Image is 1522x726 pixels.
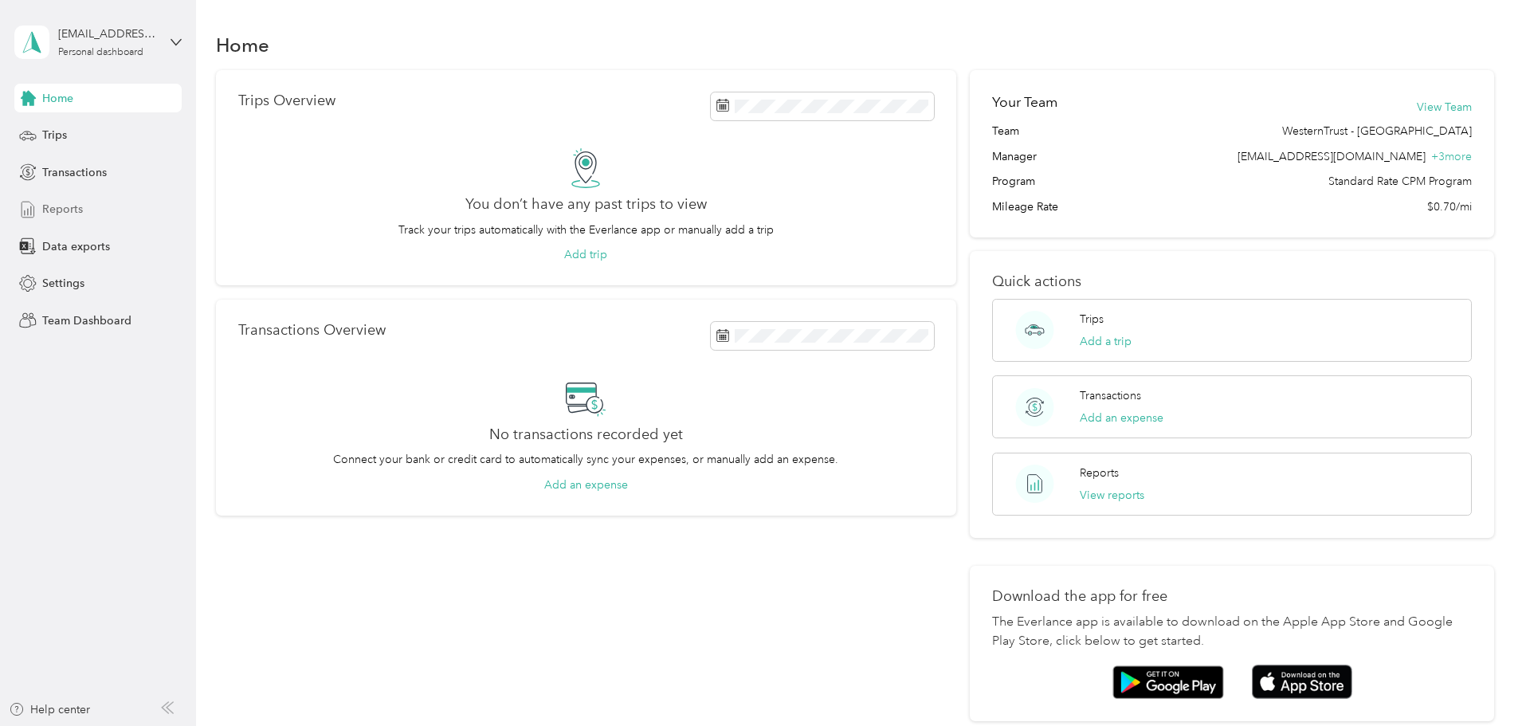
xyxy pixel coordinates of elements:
[1417,99,1472,116] button: View Team
[1427,198,1472,215] span: $0.70/mi
[1252,665,1352,699] img: App store
[992,198,1058,215] span: Mileage Rate
[58,48,143,57] div: Personal dashboard
[992,92,1057,112] h2: Your Team
[1431,150,1472,163] span: + 3 more
[216,37,269,53] h1: Home
[9,701,90,718] button: Help center
[992,123,1019,139] span: Team
[398,222,774,238] p: Track your trips automatically with the Everlance app or manually add a trip
[992,273,1472,290] p: Quick actions
[489,426,683,443] h2: No transactions recorded yet
[992,588,1472,605] p: Download the app for free
[1433,637,1522,726] iframe: Everlance-gr Chat Button Frame
[42,312,131,329] span: Team Dashboard
[42,238,110,255] span: Data exports
[238,92,335,109] p: Trips Overview
[992,613,1472,651] p: The Everlance app is available to download on the Apple App Store and Google Play Store, click be...
[992,173,1035,190] span: Program
[1112,665,1224,699] img: Google play
[465,196,707,213] h2: You don’t have any past trips to view
[42,90,73,107] span: Home
[42,275,84,292] span: Settings
[1080,487,1144,504] button: View reports
[238,322,386,339] p: Transactions Overview
[42,164,107,181] span: Transactions
[1080,333,1132,350] button: Add a trip
[42,127,67,143] span: Trips
[1080,465,1119,481] p: Reports
[992,148,1037,165] span: Manager
[564,246,607,263] button: Add trip
[1238,150,1426,163] span: [EMAIL_ADDRESS][DOMAIN_NAME]
[1080,410,1163,426] button: Add an expense
[1080,387,1141,404] p: Transactions
[1328,173,1472,190] span: Standard Rate CPM Program
[1080,311,1104,328] p: Trips
[1282,123,1472,139] span: WesternTrust - [GEOGRAPHIC_DATA]
[333,451,838,468] p: Connect your bank or credit card to automatically sync your expenses, or manually add an expense.
[58,26,158,42] div: [EMAIL_ADDRESS][DOMAIN_NAME]
[42,201,83,218] span: Reports
[544,477,628,493] button: Add an expense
